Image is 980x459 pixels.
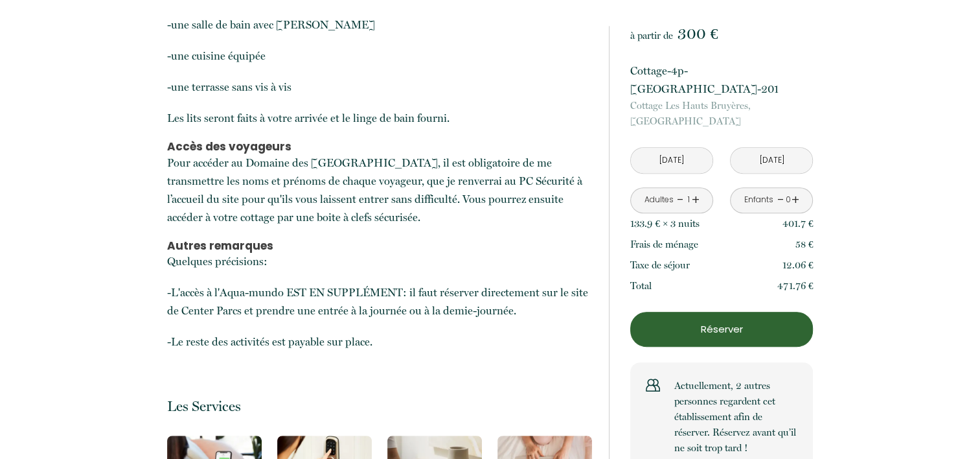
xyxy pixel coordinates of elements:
[644,194,673,206] div: Adultes
[731,148,812,173] input: Départ
[630,30,673,41] span: à partir de
[630,257,690,273] p: Taxe de séjour
[630,62,813,98] p: Cottage-4p- [GEOGRAPHIC_DATA]-201
[167,78,592,96] p: -une terrasse sans vis à vis
[792,190,799,210] a: +
[646,378,660,392] img: users
[167,238,273,253] b: Autres remarques
[167,139,291,154] b: Accès des voyageurs
[635,322,808,337] p: Réserver
[167,109,592,127] p: Les lits seront faits à votre arrivée et le linge de bain fourni.
[782,216,814,231] p: 401.7 €
[692,190,700,210] a: +
[167,397,592,415] p: Les Services
[167,47,592,65] p: -une cuisine équipée
[782,257,814,273] p: 12.06 €
[167,252,592,270] p: Quelques précisions:
[696,218,700,230] span: s
[167,154,592,226] p: Pour accéder au Domaine des [GEOGRAPHIC_DATA], il est obligatoire de me transmettre les noms et p...
[630,98,813,113] span: Cottage Les Hauts Bruyères,
[677,190,684,210] a: -
[630,312,813,347] button: Réserver
[167,333,592,351] p: -Le reste des activités est payable sur place.​
[630,216,700,231] p: 133.9 € × 3 nuit
[777,190,784,210] a: -
[630,278,652,294] p: Total
[744,194,773,206] div: Enfants
[630,237,698,252] p: Frais de ménage
[678,25,718,43] span: 300 €
[167,16,592,34] p: -une salle de bain avec [PERSON_NAME]
[631,148,712,173] input: Arrivée
[785,194,792,206] div: 0
[630,98,813,129] p: [GEOGRAPHIC_DATA]
[777,278,814,294] p: 471.76 €
[685,194,692,206] div: 1
[167,283,592,320] p: -L'accès à l'Aqua-mundo EST EN SUPPLÉMENT: il faut réserver directement sur le site de Center Par...
[795,237,814,252] p: 58 €
[674,378,797,456] p: Actuellement, 2 autres personnes regardent cet établissement afin de réserver. Réservez avant qu’...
